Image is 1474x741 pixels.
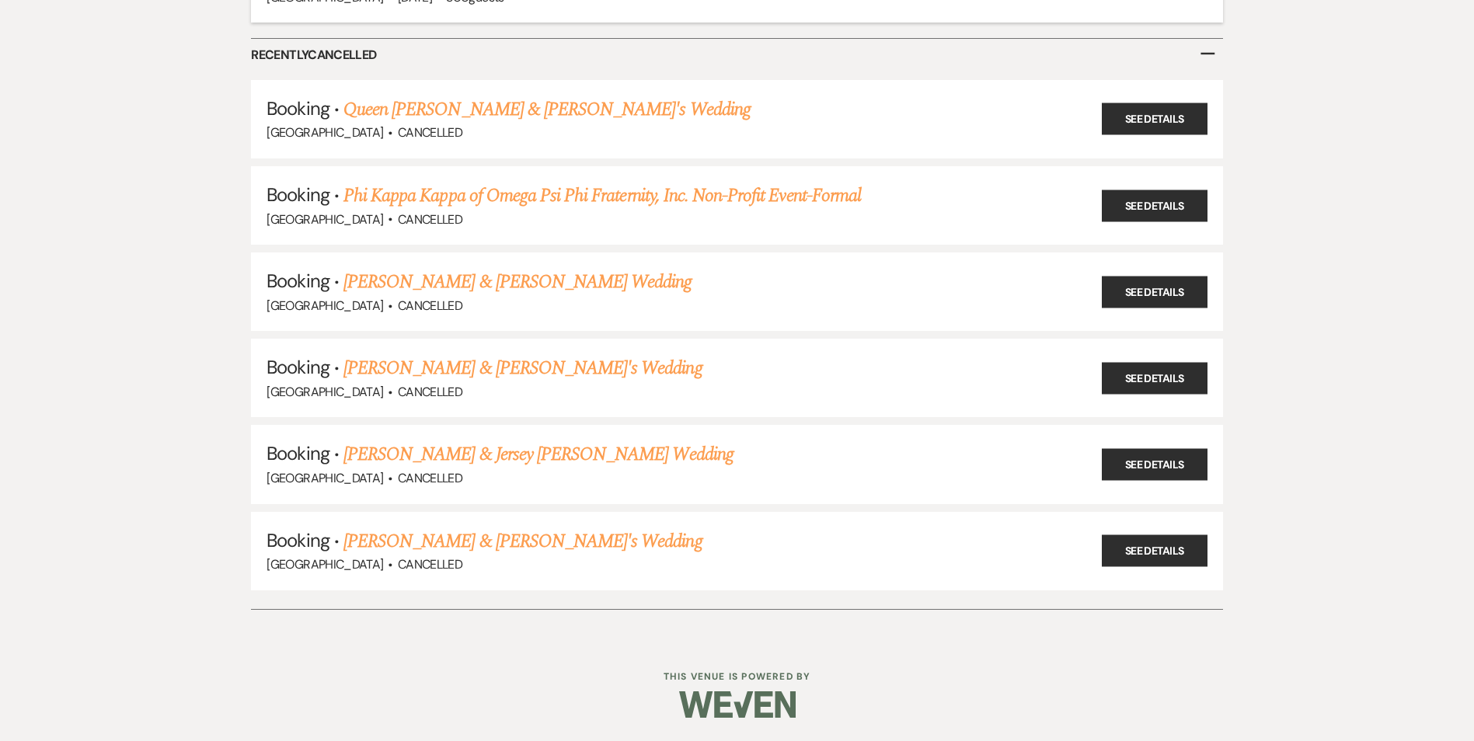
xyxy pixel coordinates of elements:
[398,470,462,486] span: Cancelled
[1102,362,1207,394] a: See Details
[398,384,462,400] span: Cancelled
[343,96,751,124] a: Queen [PERSON_NAME] & [PERSON_NAME]'s Wedding
[267,556,383,572] span: [GEOGRAPHIC_DATA]
[267,470,383,486] span: [GEOGRAPHIC_DATA]
[267,441,329,465] span: Booking
[343,440,734,468] a: [PERSON_NAME] & Jersey [PERSON_NAME] Wedding
[1102,190,1207,221] a: See Details
[267,528,329,552] span: Booking
[398,211,462,228] span: Cancelled
[1102,276,1207,308] a: See Details
[343,527,702,555] a: [PERSON_NAME] & [PERSON_NAME]'s Wedding
[267,269,329,293] span: Booking
[398,297,462,314] span: Cancelled
[343,354,702,382] a: [PERSON_NAME] & [PERSON_NAME]'s Wedding
[267,96,329,120] span: Booking
[1102,535,1207,567] a: See Details
[267,211,383,228] span: [GEOGRAPHIC_DATA]
[267,183,329,207] span: Booking
[267,384,383,400] span: [GEOGRAPHIC_DATA]
[398,556,462,572] span: Cancelled
[267,124,383,141] span: [GEOGRAPHIC_DATA]
[251,39,1222,71] h6: Recently Cancelled
[679,677,796,732] img: Weven Logo
[1199,35,1216,70] span: –
[398,124,462,141] span: Cancelled
[267,355,329,379] span: Booking
[267,297,383,314] span: [GEOGRAPHIC_DATA]
[1102,449,1207,481] a: See Details
[343,268,692,296] a: [PERSON_NAME] & [PERSON_NAME] Wedding
[343,182,861,210] a: Phi Kappa Kappa of Omega Psi Phi Fraternity, Inc. Non-Profit Event-Formal
[1102,103,1207,135] a: See Details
